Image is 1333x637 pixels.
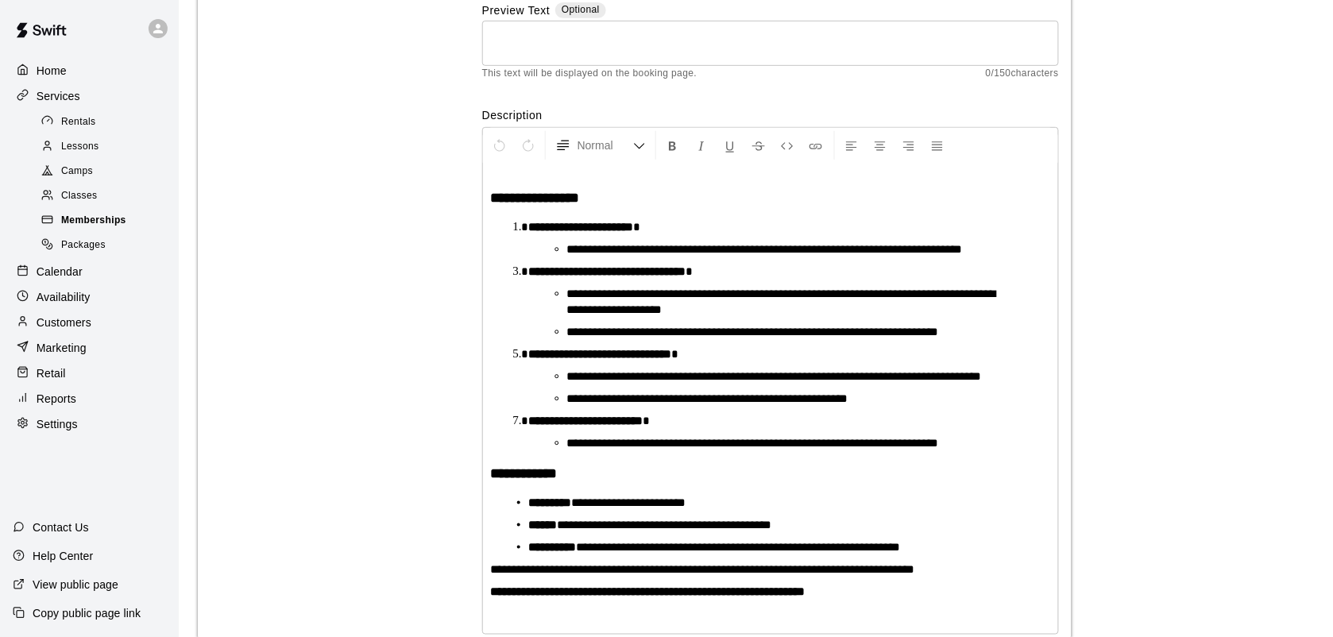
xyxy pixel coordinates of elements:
[13,336,166,360] a: Marketing
[38,160,179,184] a: Camps
[549,131,652,160] button: Formatting Options
[38,110,179,134] a: Rentals
[61,164,93,180] span: Camps
[578,137,633,153] span: Normal
[37,289,91,305] p: Availability
[37,365,66,381] p: Retail
[33,605,141,621] p: Copy public page link
[33,548,93,564] p: Help Center
[61,188,97,204] span: Classes
[38,210,172,232] div: Memberships
[38,234,172,257] div: Packages
[659,131,686,160] button: Format Bold
[37,340,87,356] p: Marketing
[717,131,744,160] button: Format Underline
[802,131,829,160] button: Insert Link
[13,361,166,385] a: Retail
[37,63,67,79] p: Home
[38,185,172,207] div: Classes
[13,412,166,436] a: Settings
[745,131,772,160] button: Format Strikethrough
[924,131,951,160] button: Justify Align
[38,160,172,183] div: Camps
[38,209,179,234] a: Memberships
[33,519,89,535] p: Contact Us
[61,139,99,155] span: Lessons
[895,131,922,160] button: Right Align
[13,311,166,334] a: Customers
[37,416,78,432] p: Settings
[37,264,83,280] p: Calendar
[61,237,106,253] span: Packages
[774,131,801,160] button: Insert Code
[61,213,126,229] span: Memberships
[13,387,166,411] a: Reports
[38,111,172,133] div: Rentals
[38,134,179,159] a: Lessons
[482,107,1059,123] label: Description
[562,4,600,15] span: Optional
[13,285,166,309] a: Availability
[13,59,166,83] a: Home
[482,2,551,21] label: Preview Text
[688,131,715,160] button: Format Italics
[61,114,96,130] span: Rentals
[838,131,865,160] button: Left Align
[38,184,179,209] a: Classes
[37,391,76,407] p: Reports
[38,234,179,258] a: Packages
[37,88,80,104] p: Services
[38,136,172,158] div: Lessons
[33,577,118,593] p: View public page
[515,131,542,160] button: Redo
[986,66,1059,82] span: 0 / 150 characters
[13,84,166,108] a: Services
[37,315,91,330] p: Customers
[482,66,697,82] span: This text will be displayed on the booking page.
[867,131,894,160] button: Center Align
[486,131,513,160] button: Undo
[13,260,166,284] a: Calendar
